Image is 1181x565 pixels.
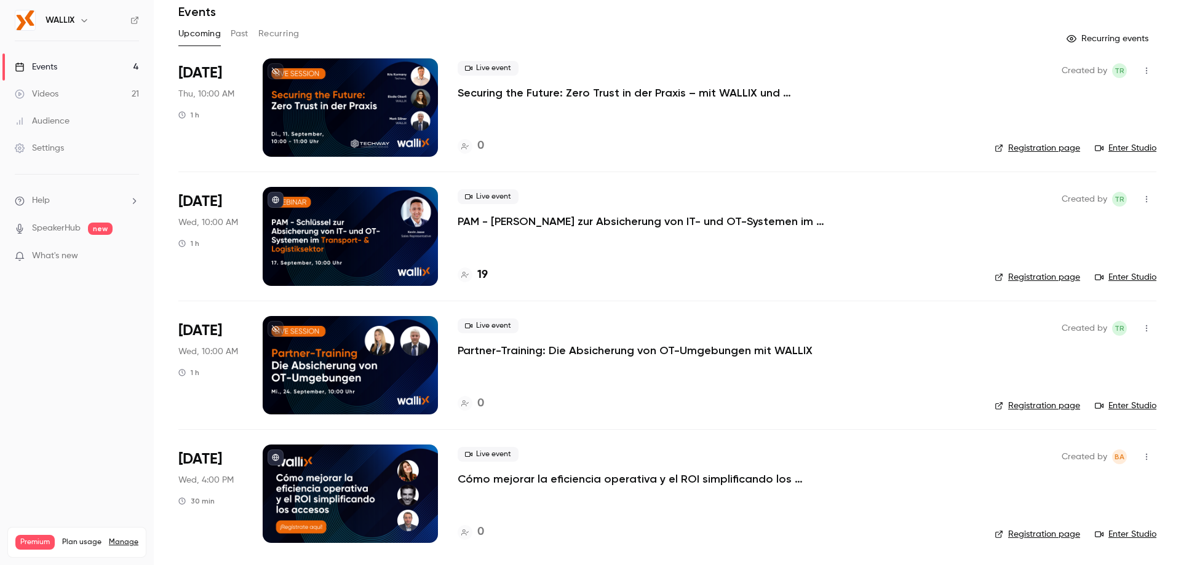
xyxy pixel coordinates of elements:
[458,472,827,486] a: Cómo mejorar la eficiencia operativa y el ROI simplificando los accesos
[15,535,55,550] span: Premium
[15,61,57,73] div: Events
[178,449,222,469] span: [DATE]
[458,214,827,229] a: PAM - [PERSON_NAME] zur Absicherung von IT- und OT-Systemen im Transport- & Logistiksektor
[178,368,199,377] div: 1 h
[258,24,300,44] button: Recurring
[1112,192,1127,207] span: Thomas Reinhard
[458,343,813,358] a: Partner-Training: Die Absicherung von OT-Umgebungen mit WALLIX
[458,267,488,283] a: 19
[995,400,1080,412] a: Registration page
[458,138,484,154] a: 0
[178,239,199,248] div: 1 h
[458,85,827,100] a: Securing the Future: Zero Trust in der Praxis – mit WALLIX und Techway
[995,271,1080,283] a: Registration page
[1112,321,1127,336] span: Thomas Reinhard
[1095,271,1156,283] a: Enter Studio
[477,138,484,154] h4: 0
[1115,321,1124,336] span: TR
[1115,192,1124,207] span: TR
[477,524,484,540] h4: 0
[178,187,243,285] div: Sep 17 Wed, 10:00 AM (Europe/Paris)
[178,496,215,506] div: 30 min
[477,267,488,283] h4: 19
[88,223,113,235] span: new
[32,250,78,263] span: What's new
[178,474,234,486] span: Wed, 4:00 PM
[458,61,519,76] span: Live event
[62,537,101,547] span: Plan usage
[1095,528,1156,540] a: Enter Studio
[15,10,35,30] img: WALLIX
[1095,400,1156,412] a: Enter Studio
[178,346,238,358] span: Wed, 10:00 AM
[1062,192,1107,207] span: Created by
[231,24,249,44] button: Past
[178,316,243,414] div: Sep 24 Wed, 10:00 AM (Europe/Paris)
[477,395,484,412] h4: 0
[32,222,81,235] a: SpeakerHub
[178,63,222,83] span: [DATE]
[124,251,139,262] iframe: Noticeable Trigger
[109,537,138,547] a: Manage
[995,142,1080,154] a: Registration page
[1115,63,1124,78] span: TR
[178,4,216,19] h1: Events
[178,58,243,157] div: Sep 11 Thu, 10:00 AM (Europe/Paris)
[1062,63,1107,78] span: Created by
[1062,321,1107,336] span: Created by
[46,14,74,26] h6: WALLIX
[995,528,1080,540] a: Registration page
[15,142,64,154] div: Settings
[1061,29,1156,49] button: Recurring events
[458,524,484,540] a: 0
[178,110,199,120] div: 1 h
[178,321,222,341] span: [DATE]
[178,216,238,229] span: Wed, 10:00 AM
[32,194,50,207] span: Help
[1115,449,1124,464] span: BA
[458,318,519,333] span: Live event
[178,24,221,44] button: Upcoming
[178,192,222,211] span: [DATE]
[458,447,519,462] span: Live event
[15,194,139,207] li: help-dropdown-opener
[178,444,243,543] div: Oct 22 Wed, 4:00 PM (Europe/Madrid)
[1112,449,1127,464] span: Bea Andres
[458,395,484,412] a: 0
[1112,63,1127,78] span: Thomas Reinhard
[15,88,58,100] div: Videos
[178,88,234,100] span: Thu, 10:00 AM
[15,115,70,127] div: Audience
[1095,142,1156,154] a: Enter Studio
[1062,449,1107,464] span: Created by
[458,189,519,204] span: Live event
